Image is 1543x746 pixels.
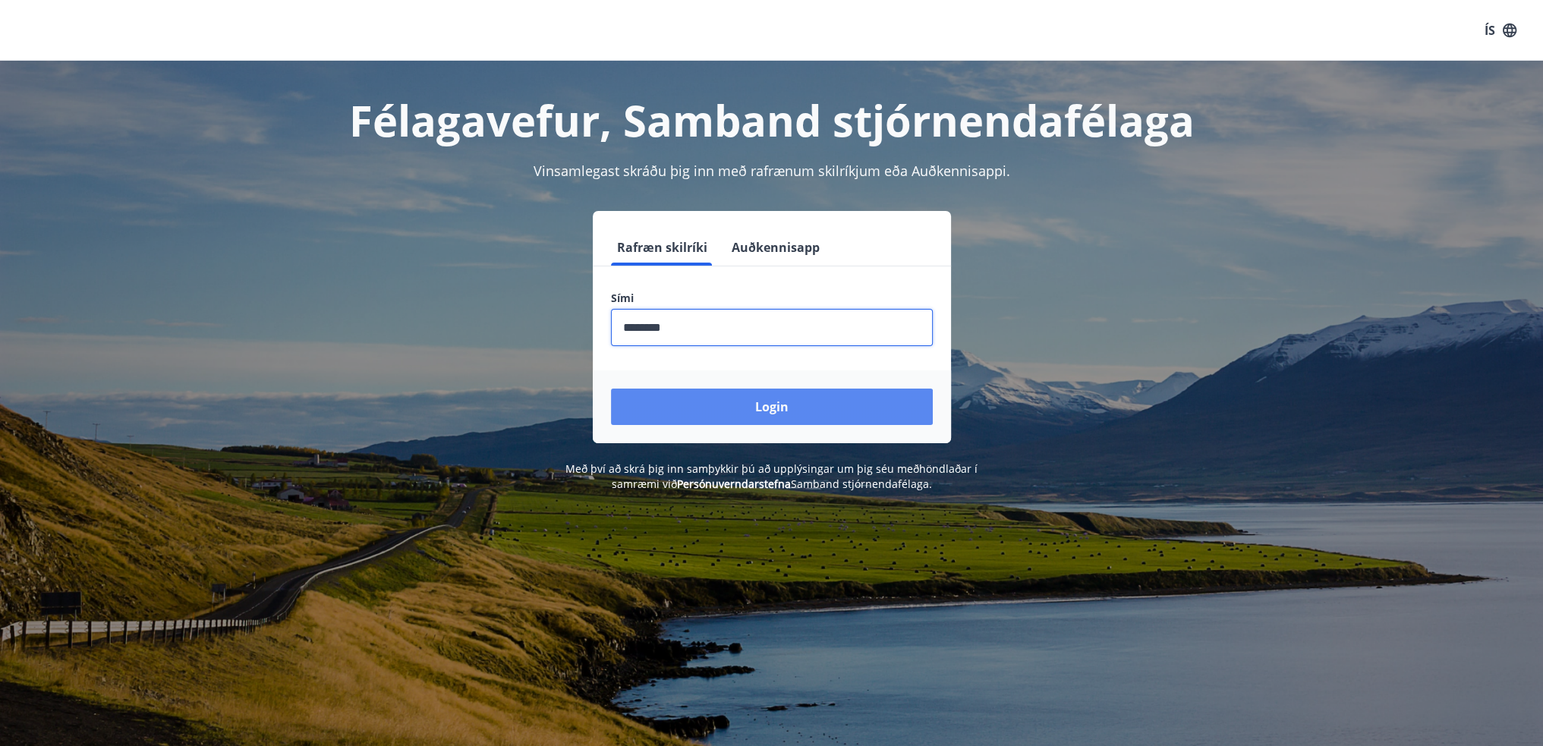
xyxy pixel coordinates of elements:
h1: Félagavefur, Samband stjórnendafélaga [244,91,1300,149]
button: Auðkennisapp [726,229,826,266]
a: Persónuverndarstefna [677,477,791,491]
span: Vinsamlegast skráðu þig inn með rafrænum skilríkjum eða Auðkennisappi. [534,162,1010,180]
button: Login [611,389,933,425]
span: Með því að skrá þig inn samþykkir þú að upplýsingar um þig séu meðhöndlaðar í samræmi við Samband... [565,461,978,491]
button: Rafræn skilríki [611,229,713,266]
button: ÍS [1476,17,1525,44]
label: Sími [611,291,933,306]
